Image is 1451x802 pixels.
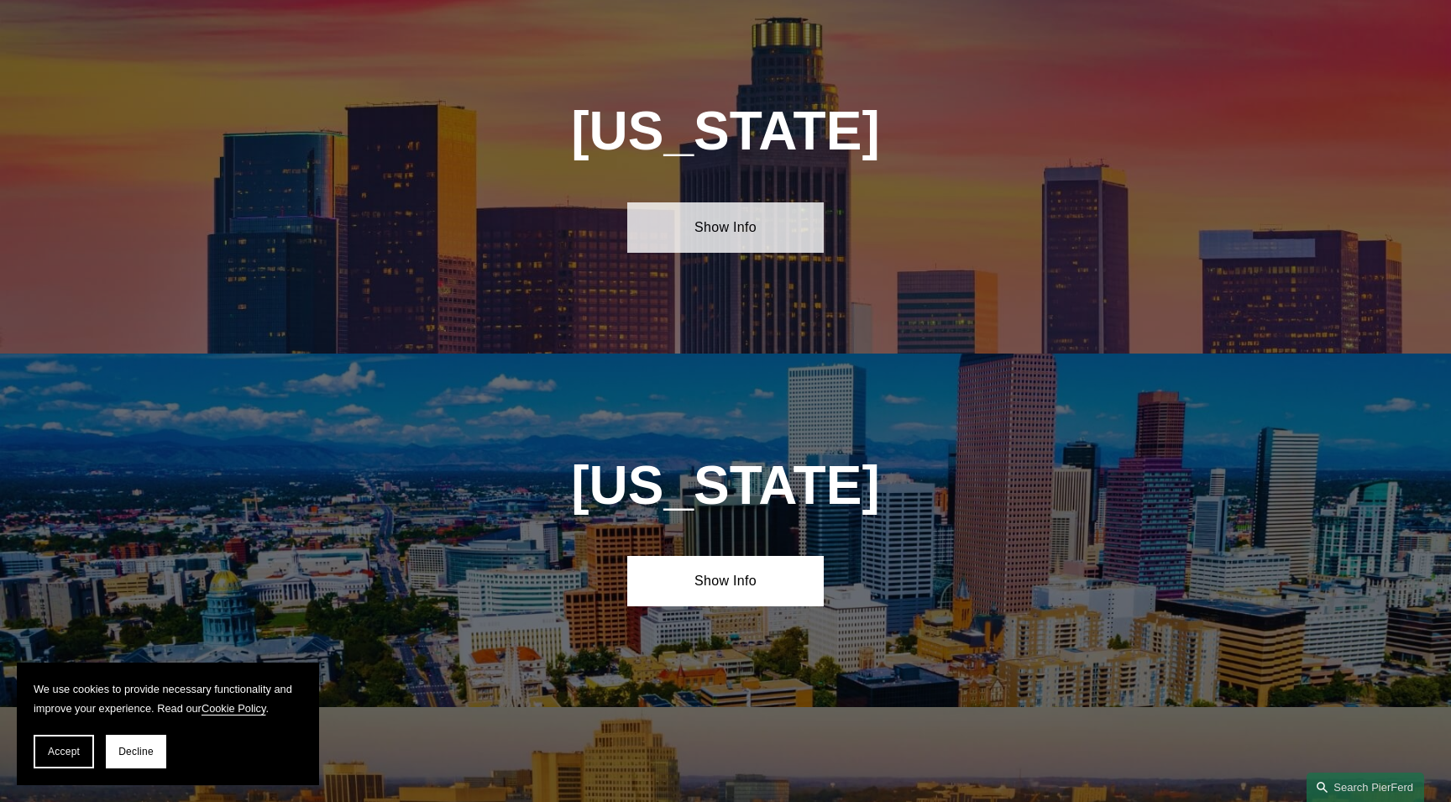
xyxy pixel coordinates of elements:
[118,746,154,757] span: Decline
[627,556,823,606] a: Show Info
[202,702,266,715] a: Cookie Policy
[480,101,970,162] h1: [US_STATE]
[106,735,166,768] button: Decline
[34,679,302,718] p: We use cookies to provide necessary functionality and improve your experience. Read our .
[34,735,94,768] button: Accept
[480,455,970,516] h1: [US_STATE]
[17,663,319,785] section: Cookie banner
[627,202,823,253] a: Show Info
[48,746,80,757] span: Accept
[1307,773,1424,802] a: Search this site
